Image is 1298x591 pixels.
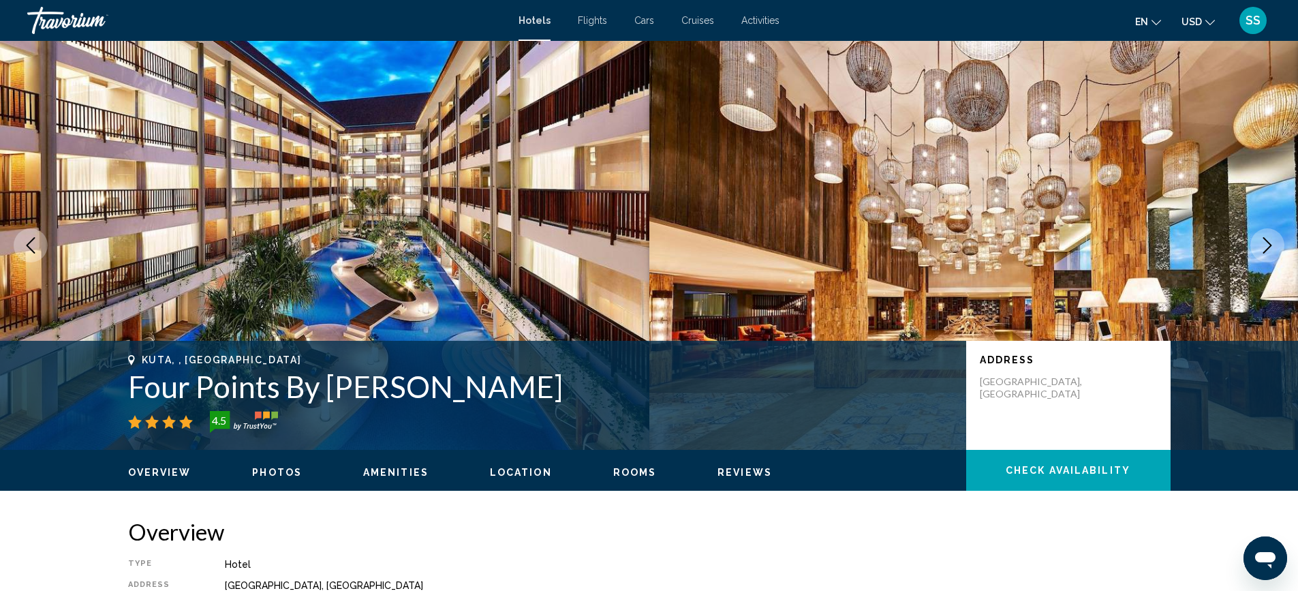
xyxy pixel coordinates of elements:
iframe: Кнопка запуска окна обмена сообщениями [1243,536,1287,580]
span: Amenities [363,467,429,478]
button: Check Availability [966,450,1171,491]
img: trustyou-badge-hor.svg [210,411,278,433]
span: Overview [128,467,191,478]
button: Reviews [717,466,772,479]
span: Rooms [613,467,657,478]
div: Type [128,559,191,570]
p: Address [980,354,1157,365]
a: Activities [741,15,779,26]
span: Location [490,467,552,478]
p: [GEOGRAPHIC_DATA], [GEOGRAPHIC_DATA] [980,376,1089,400]
button: Overview [128,466,191,479]
button: User Menu [1235,6,1271,35]
a: Cruises [681,15,714,26]
span: Kuta, , [GEOGRAPHIC_DATA] [142,354,302,365]
button: Rooms [613,466,657,479]
button: Next image [1250,228,1284,262]
div: Address [128,580,191,591]
span: Reviews [717,467,772,478]
span: en [1135,16,1148,27]
a: Hotels [519,15,551,26]
a: Travorium [27,7,505,34]
a: Flights [578,15,607,26]
button: Location [490,466,552,479]
span: Check Availability [1006,466,1130,476]
button: Change language [1135,12,1161,31]
a: Cars [634,15,654,26]
button: Photos [252,466,302,479]
button: Previous image [14,228,48,262]
h1: Four Points By [PERSON_NAME] [128,369,953,404]
button: Change currency [1181,12,1215,31]
span: SS [1246,14,1261,27]
h2: Overview [128,518,1171,545]
div: [GEOGRAPHIC_DATA], [GEOGRAPHIC_DATA] [225,580,1171,591]
div: Hotel [225,559,1171,570]
div: 4.5 [206,412,233,429]
span: Photos [252,467,302,478]
span: USD [1181,16,1202,27]
button: Amenities [363,466,429,479]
